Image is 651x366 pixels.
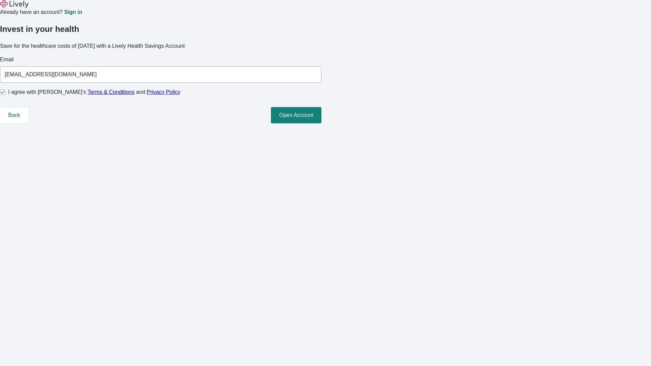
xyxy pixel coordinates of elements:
button: Open Account [271,107,321,123]
a: Privacy Policy [147,89,181,95]
span: I agree with [PERSON_NAME]’s and [8,88,180,96]
a: Sign in [64,9,82,15]
a: Terms & Conditions [87,89,135,95]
